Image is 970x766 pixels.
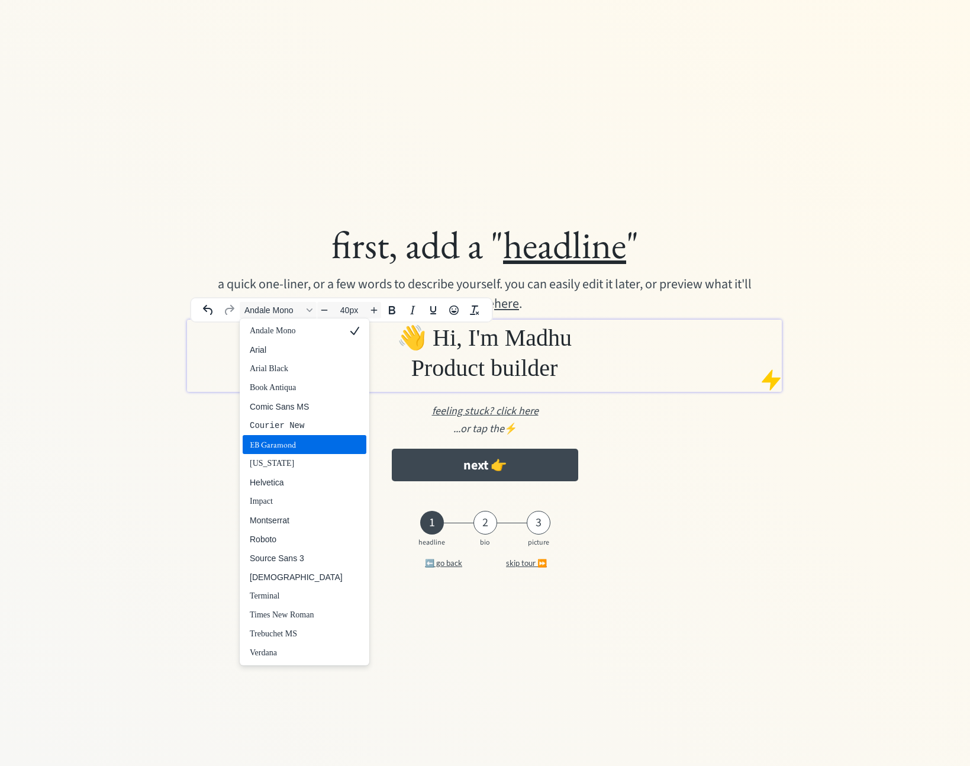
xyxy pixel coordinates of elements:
div: Montserrat [250,513,343,527]
button: Italic [402,302,423,318]
div: Comic Sans MS [250,400,343,414]
div: Arial Black [243,359,366,378]
button: Bold [382,302,402,318]
div: Arial [243,340,366,359]
button: Undo [198,302,218,318]
div: Book Antiqua [243,378,366,397]
div: Georgia [243,454,366,473]
div: Roboto [243,530,366,549]
div: Courier New [243,416,366,435]
div: Montserrat [243,511,366,530]
button: Redo [219,302,239,318]
button: next 👉 [392,449,578,481]
div: first, add a " " [118,221,852,269]
span: Andale Mono [244,305,302,315]
div: a quick one-liner, or a few words to describe yourself. you can easily edit it later, or preview ... [205,275,764,314]
div: Helvetica [243,473,366,492]
div: Times New Roman [250,608,343,622]
div: Trebuchet MS [250,627,343,641]
div: [US_STATE] [250,456,343,471]
div: Tahoma [243,568,366,587]
div: Arial Black [250,362,343,376]
div: picture [524,539,553,547]
u: here [494,294,519,313]
div: Verdana [243,643,366,662]
span: 👋 Hi, I'm Madhu [397,324,572,351]
u: feeling stuck? click here [432,404,539,419]
button: Emojis [444,302,464,318]
div: Courier New [250,419,343,433]
button: Clear formatting [465,302,485,318]
button: Increase font size [367,302,381,318]
div: Andale Mono [250,324,343,338]
div: Terminal [243,587,366,606]
div: Andale Mono [243,321,366,340]
div: Arial [250,343,343,357]
button: ⬅️ go back [405,551,482,575]
div: headline [417,539,447,547]
div: Source Sans 3 [243,549,366,568]
div: Helvetica [250,475,343,490]
span: Product builder [411,355,558,381]
button: skip tour ⏩ [488,551,565,575]
div: bio [471,539,500,547]
div: EB Garamond [243,435,366,454]
div: Impact [243,492,366,511]
div: 2 [473,516,497,530]
div: [DEMOGRAPHIC_DATA] [250,570,343,584]
div: Trebuchet MS [243,625,366,643]
div: Book Antiqua [250,381,343,395]
div: Verdana [250,646,343,660]
div: Impact [250,494,343,508]
div: Times New Roman [243,606,366,625]
em: ...or tap the [453,421,504,436]
div: EB Garamond [250,437,343,452]
div: Comic Sans MS [243,397,366,416]
div: ⚡️ [118,421,852,437]
div: 3 [527,516,550,530]
button: Font Andale Mono [240,302,317,318]
div: Roboto [250,532,343,546]
u: headline [503,220,626,269]
button: Underline [423,302,443,318]
div: 1 [420,516,444,530]
div: Terminal [250,589,343,603]
div: Source Sans 3 [250,551,343,565]
button: Decrease font size [317,302,331,318]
